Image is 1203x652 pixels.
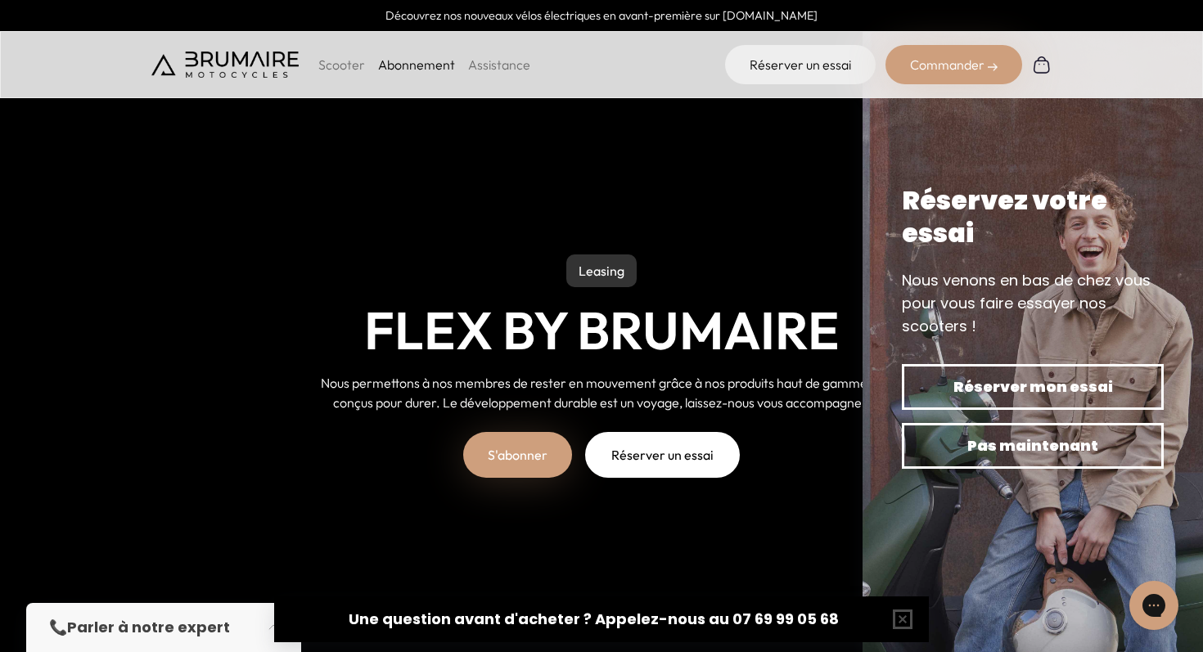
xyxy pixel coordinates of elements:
[463,432,572,478] a: S'abonner
[318,55,365,74] p: Scooter
[988,62,998,72] img: right-arrow-2.png
[364,300,840,361] h1: Flex by Brumaire
[725,45,876,84] a: Réserver un essai
[885,45,1022,84] div: Commander
[566,254,637,287] p: Leasing
[378,56,455,73] a: Abonnement
[1121,575,1187,636] iframe: Gorgias live chat messenger
[151,52,299,78] img: Brumaire Motocycles
[468,56,530,73] a: Assistance
[321,375,882,411] span: Nous permettons à nos membres de rester en mouvement grâce à nos produits haut de gamme et conçus...
[585,432,740,478] a: Réserver un essai
[1032,55,1052,74] img: Panier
